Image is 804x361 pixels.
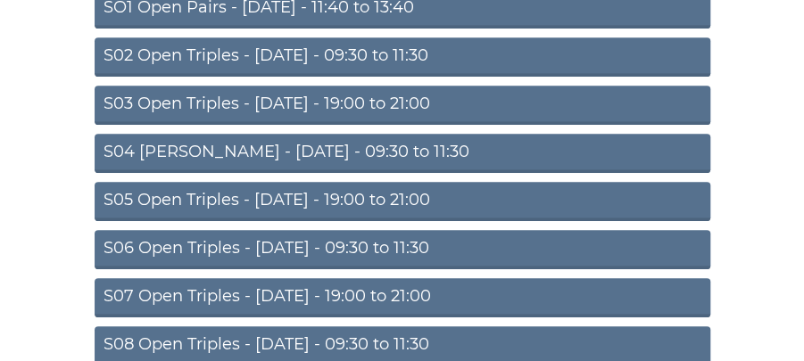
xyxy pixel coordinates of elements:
[95,134,710,173] a: S04 [PERSON_NAME] - [DATE] - 09:30 to 11:30
[95,182,710,221] a: S05 Open Triples - [DATE] - 19:00 to 21:00
[95,278,710,317] a: S07 Open Triples - [DATE] - 19:00 to 21:00
[95,86,710,125] a: S03 Open Triples - [DATE] - 19:00 to 21:00
[95,37,710,77] a: S02 Open Triples - [DATE] - 09:30 to 11:30
[95,230,710,269] a: S06 Open Triples - [DATE] - 09:30 to 11:30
